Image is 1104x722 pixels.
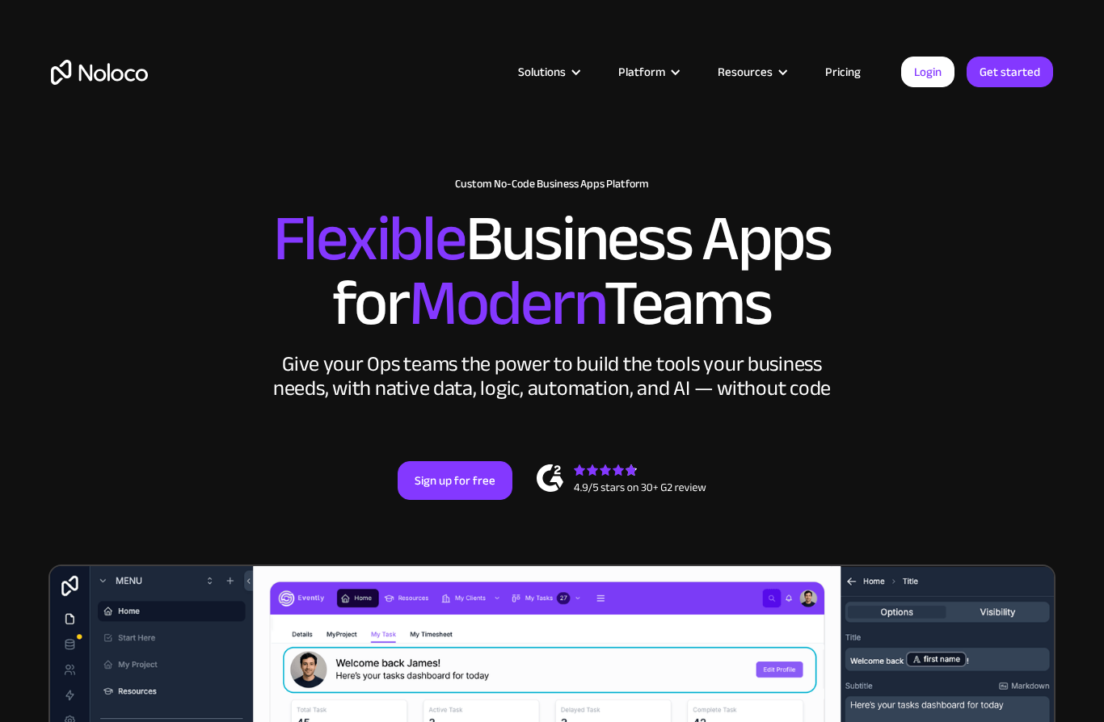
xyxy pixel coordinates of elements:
[51,207,1053,336] h2: Business Apps for Teams
[518,61,566,82] div: Solutions
[618,61,665,82] div: Platform
[598,61,697,82] div: Platform
[697,61,805,82] div: Resources
[398,461,512,500] a: Sign up for free
[51,178,1053,191] h1: Custom No-Code Business Apps Platform
[805,61,881,82] a: Pricing
[718,61,773,82] div: Resources
[273,178,466,299] span: Flexible
[51,60,148,85] a: home
[901,57,954,87] a: Login
[967,57,1053,87] a: Get started
[269,352,835,401] div: Give your Ops teams the power to build the tools your business needs, with native data, logic, au...
[409,243,604,363] span: Modern
[498,61,598,82] div: Solutions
